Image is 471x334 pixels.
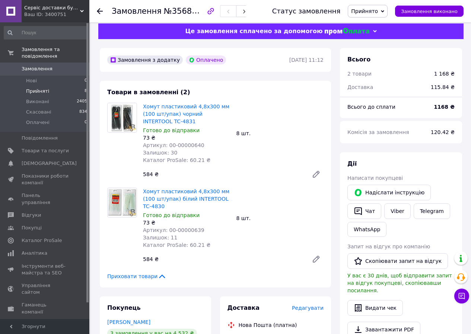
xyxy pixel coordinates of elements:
[347,244,430,249] span: Запит на відгук про компанію
[22,250,47,257] span: Аналітика
[414,203,450,219] a: Telegram
[22,302,69,315] span: Гаманець компанії
[107,89,190,96] span: Товари в замовленні (2)
[107,304,141,311] span: Покупець
[347,175,403,181] span: Написати покупцеві
[22,282,69,296] span: Управління сайтом
[143,219,230,226] div: 73 ₴
[164,6,217,16] span: №356842111
[79,109,87,115] span: 834
[309,252,324,267] a: Редагувати
[143,104,229,124] a: Хомут пластиковий 4,8x300 мм (100 шт/упак) чорний INTERTOOL TC-4831
[22,263,69,276] span: Інструменти веб-майстра та SEO
[434,104,455,110] b: 1168 ₴
[22,173,69,186] span: Показники роботи компанії
[384,203,410,219] a: Viber
[347,56,370,63] span: Всього
[347,300,403,316] button: Видати чек
[108,188,137,217] img: Хомут пластиковий 4,8x300 мм (100 шт/упак) білий INTERTOOL TC-4830
[22,212,41,219] span: Відгуки
[237,321,299,329] div: Нова Пошта (платна)
[22,237,62,244] span: Каталог ProSale
[26,77,37,84] span: Нові
[292,305,324,311] span: Редагувати
[140,254,306,264] div: 584 ₴
[22,192,69,206] span: Панель управління
[426,79,459,95] div: 115.84 ₴
[227,304,260,311] span: Доставка
[143,150,177,156] span: Залишок: 30
[233,213,327,223] div: 8 шт.
[431,129,455,135] span: 120.42 ₴
[26,88,49,95] span: Прийняті
[143,134,230,141] div: 73 ₴
[186,55,226,64] div: Оплачено
[347,104,395,110] span: Всього до сплати
[24,11,89,18] div: Ваш ID: 3400751
[401,9,458,14] span: Замовлення виконано
[4,26,88,39] input: Пошук
[26,98,49,105] span: Виконані
[77,98,87,105] span: 2405
[143,142,204,148] span: Артикул: 00-00000640
[26,119,50,126] span: Оплачені
[107,319,150,325] a: [PERSON_NAME]
[22,135,58,141] span: Повідомлення
[347,222,386,237] a: WhatsApp
[272,7,341,15] div: Статус замовлення
[22,46,89,60] span: Замовлення та повідомлення
[143,235,177,241] span: Залишок: 11
[143,212,200,218] span: Готово до відправки
[325,28,369,35] img: evopay logo
[107,273,166,280] span: Приховати товари
[347,84,373,90] span: Доставка
[309,167,324,182] a: Редагувати
[24,4,80,11] span: Сервіс доставки будівельних матеріалів
[347,129,409,135] span: Комісія за замовлення
[143,227,204,233] span: Артикул: 00-00000639
[22,160,77,167] span: [DEMOGRAPHIC_DATA]
[454,289,469,303] button: Чат з покупцем
[26,109,51,115] span: Скасовані
[143,188,229,209] a: Хомут пластиковий 4,8x300 мм (100 шт/упак) білий INTERTOOL TC-4830
[233,128,327,139] div: 8 шт.
[22,147,69,154] span: Товари та послуги
[112,7,162,16] span: Замовлення
[97,7,103,15] div: Повернутися назад
[140,169,306,179] div: 584 ₴
[22,225,42,231] span: Покупці
[347,160,357,167] span: Дії
[143,242,210,248] span: Каталог ProSale: 60.21 ₴
[22,66,52,72] span: Замовлення
[347,203,381,219] button: Чат
[143,157,210,163] span: Каталог ProSale: 60.21 ₴
[434,70,455,77] div: 1 168 ₴
[351,8,378,14] span: Прийнято
[85,77,87,84] span: 0
[347,185,431,200] button: Надіслати інструкцію
[185,28,322,35] span: Це замовлення сплачено за допомогою
[395,6,464,17] button: Замовлення виконано
[347,273,452,293] span: У вас є 30 днів, щоб відправити запит на відгук покупцеві, скопіювавши посилання.
[347,71,372,77] span: 2 товари
[85,88,87,95] span: 8
[143,127,200,133] span: Готово до відправки
[108,103,137,132] img: Хомут пластиковий 4,8x300 мм (100 шт/упак) чорний INTERTOOL TC-4831
[107,55,183,64] div: Замовлення з додатку
[347,253,448,269] button: Скопіювати запит на відгук
[289,57,324,63] time: [DATE] 11:12
[85,119,87,126] span: 0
